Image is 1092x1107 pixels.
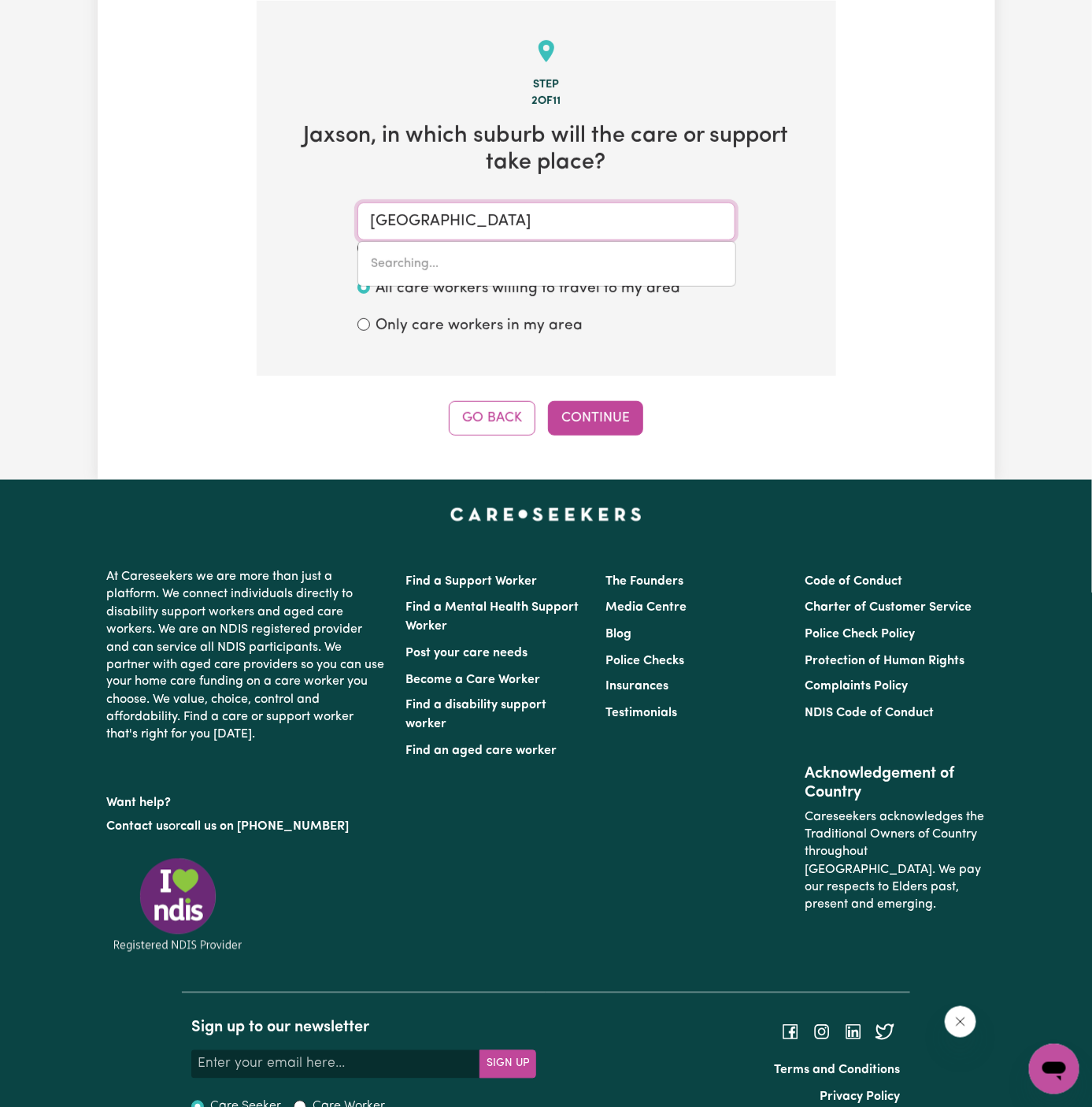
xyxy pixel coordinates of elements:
[191,1050,480,1079] input: Enter your email here...
[820,1091,901,1104] a: Privacy Policy
[805,628,915,641] a: Police Check Policy
[805,765,985,803] h2: Acknowledgement of Country
[805,601,972,614] a: Charter of Customer Service
[357,241,736,287] div: menu-options
[781,1025,800,1038] a: Follow Careseekers on Facebook
[1029,1044,1079,1094] iframe: Button to launch messaging window
[282,123,811,177] h2: Jaxson , in which suburb will the care or support take place?
[805,681,908,693] a: Complaints Policy
[191,1019,536,1038] h2: Sign up to our newsletter
[282,93,811,110] div: 2 of 11
[449,401,535,436] button: Go Back
[406,601,579,633] a: Find a Mental Health Support Worker
[813,1025,831,1038] a: Follow Careseekers on Instagram
[805,708,934,720] a: NDIS Code of Conduct
[107,812,387,842] p: or
[945,1006,976,1038] iframe: Close message
[376,315,583,338] label: Only care workers in my area
[805,575,902,588] a: Code of Conduct
[9,11,95,24] span: Need any help?
[548,401,643,436] button: Continue
[181,821,350,834] a: call us on [PHONE_NUMBER]
[805,803,985,921] p: Careseekers acknowledges the Traditional Owners of Country throughout [GEOGRAPHIC_DATA]. We pay o...
[376,278,681,301] label: All care workers willing to travel to my area
[406,745,557,758] a: Find an aged care worker
[775,1064,901,1077] a: Terms and Conditions
[844,1025,863,1038] a: Follow Careseekers on LinkedIn
[605,575,683,588] a: The Founders
[605,628,631,641] a: Blog
[406,647,528,659] a: Post your care needs
[107,821,169,834] a: Contact us
[805,655,964,667] a: Protection of Human Rights
[282,76,811,94] div: Step
[107,856,249,954] img: Registered NDIS provider
[875,1025,894,1038] a: Follow Careseekers on Twitter
[406,575,538,588] a: Find a Support Worker
[605,601,687,614] a: Media Centre
[406,700,547,731] a: Find a disability support worker
[357,202,735,240] input: Enter a suburb or postcode
[605,708,677,720] a: Testimonials
[605,655,684,667] a: Police Checks
[605,681,668,693] a: Insurances
[450,508,642,521] a: Careseekers home page
[479,1050,536,1079] button: Subscribe
[107,789,387,812] p: Want help?
[107,562,387,751] p: At Careseekers we are more than just a platform. We connect individuals directly to disability su...
[406,674,541,686] a: Become a Care Worker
